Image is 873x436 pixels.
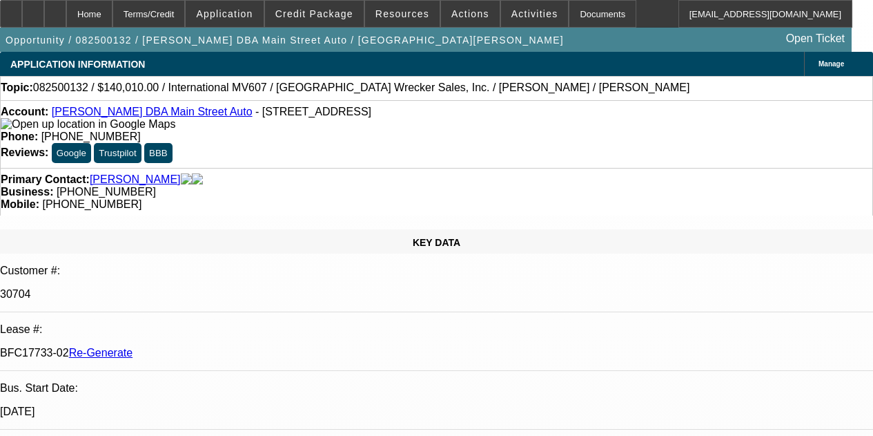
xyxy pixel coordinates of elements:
span: [PHONE_NUMBER] [41,131,141,142]
button: Actions [441,1,500,27]
strong: Account: [1,106,48,117]
img: linkedin-icon.png [192,173,203,186]
button: Activities [501,1,569,27]
a: Open Ticket [781,27,850,50]
strong: Mobile: [1,198,39,210]
img: facebook-icon.png [181,173,192,186]
span: Resources [375,8,429,19]
span: Application [196,8,253,19]
span: [PHONE_NUMBER] [57,186,156,198]
span: Activities [511,8,558,19]
span: Manage [818,60,844,68]
span: 082500132 / $140,010.00 / International MV607 / [GEOGRAPHIC_DATA] Wrecker Sales, Inc. / [PERSON_N... [33,82,690,94]
button: Trustpilot [94,143,141,163]
span: - [STREET_ADDRESS] [255,106,371,117]
img: Open up location in Google Maps [1,118,175,131]
span: Credit Package [275,8,353,19]
strong: Topic: [1,82,33,94]
button: Google [52,143,91,163]
a: [PERSON_NAME] [90,173,181,186]
span: APPLICATION INFORMATION [10,59,145,70]
a: View Google Maps [1,118,175,130]
button: Resources [365,1,440,27]
button: Application [186,1,263,27]
span: Actions [451,8,489,19]
button: BBB [144,143,173,163]
span: KEY DATA [413,237,460,248]
strong: Phone: [1,131,38,142]
a: Re-Generate [69,347,133,359]
strong: Business: [1,186,53,198]
button: Credit Package [265,1,364,27]
span: [PHONE_NUMBER] [42,198,141,210]
strong: Primary Contact: [1,173,90,186]
strong: Reviews: [1,146,48,158]
a: [PERSON_NAME] DBA Main Street Auto [52,106,253,117]
span: Opportunity / 082500132 / [PERSON_NAME] DBA Main Street Auto / [GEOGRAPHIC_DATA][PERSON_NAME] [6,35,564,46]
